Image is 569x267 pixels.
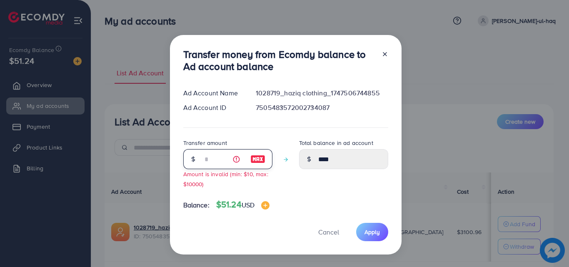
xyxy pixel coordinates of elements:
[261,201,270,210] img: image
[356,223,388,241] button: Apply
[318,227,339,237] span: Cancel
[249,103,394,112] div: 7505483572002734087
[183,200,210,210] span: Balance:
[216,200,270,210] h4: $51.24
[183,170,268,187] small: Amount is invalid (min: $10, max: $10000)
[242,200,255,210] span: USD
[183,48,375,72] h3: Transfer money from Ecomdy balance to Ad account balance
[308,223,349,241] button: Cancel
[177,88,250,98] div: Ad Account Name
[177,103,250,112] div: Ad Account ID
[249,88,394,98] div: 1028719_haziq clothing_1747506744855
[364,228,380,236] span: Apply
[183,139,227,147] label: Transfer amount
[250,154,265,164] img: image
[299,139,373,147] label: Total balance in ad account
